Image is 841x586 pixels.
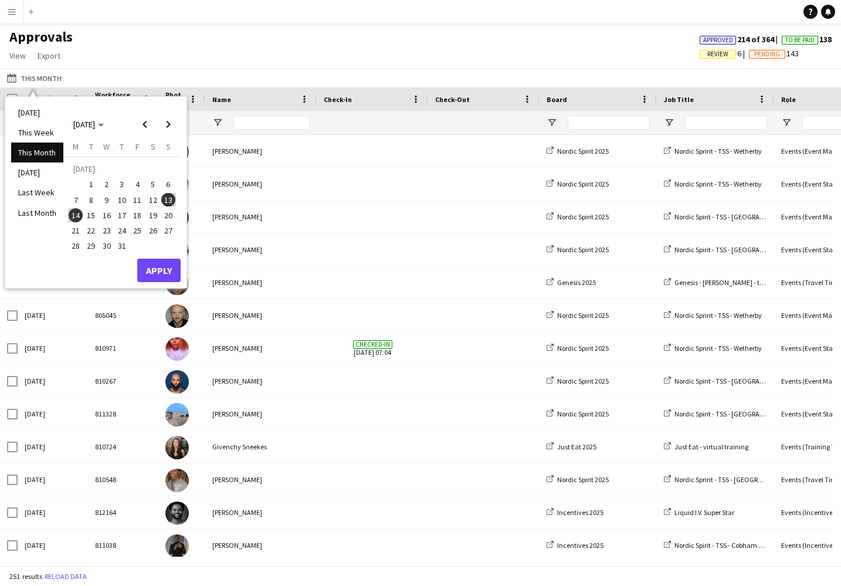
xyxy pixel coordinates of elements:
button: Next month [157,113,180,136]
span: Nordic Spirit 2025 [557,179,609,188]
div: [DATE] [18,463,88,496]
div: 810971 [88,332,158,364]
span: 26 [146,223,160,238]
input: Job Title Filter Input [685,116,767,130]
button: This Month [5,71,64,85]
button: 11-07-2025 [130,192,145,208]
button: 24-07-2025 [114,223,130,238]
div: [DATE] [18,496,88,529]
div: 805045 [88,299,158,331]
span: Nordic Spirit 2025 [557,212,609,221]
span: Nordic Spirit 2025 [557,409,609,418]
td: [DATE] [68,161,176,177]
button: Choose month and year [69,114,108,135]
span: Nordic Spririt - TSS - Wetherby [674,311,762,320]
img: Brima Fullah [165,502,189,525]
span: Nordic Spirit - TSS - [GEOGRAPHIC_DATA] [674,377,796,385]
li: [DATE] [11,162,63,182]
div: [PERSON_NAME] [205,201,317,233]
div: [PERSON_NAME] [205,233,317,266]
a: Nordic Spirit 2025 [547,245,609,254]
span: Nordic Spirit 2025 [557,147,609,155]
span: Role [781,95,796,104]
div: [PERSON_NAME] [205,463,317,496]
div: [PERSON_NAME] [205,299,317,331]
a: Nordic Spirit - TSS - [GEOGRAPHIC_DATA] [664,377,796,385]
span: Export [38,50,60,61]
li: This Month [11,143,63,162]
span: Incentives 2025 [557,541,603,550]
div: [PERSON_NAME] [205,266,317,299]
span: Name [212,95,231,104]
span: To Be Paid [785,36,815,44]
button: 10-07-2025 [114,192,130,208]
span: [DATE] 07:04 [324,332,421,364]
a: Nordic Spririt - TSS - Wetherby [664,179,762,188]
li: Last Week [11,182,63,202]
span: 1 [84,178,99,192]
a: Incentives 2025 [547,541,603,550]
a: Nordic Spririt - TSS - Wetherby [664,344,762,353]
span: Liquid I.V. Super Star [674,508,734,517]
span: Nordic Spririt - TSS - Wetherby [674,179,762,188]
div: [PERSON_NAME] [205,332,317,364]
button: 07-07-2025 [68,192,83,208]
span: Nordic Spirit 2025 [557,344,609,353]
span: T [89,141,93,152]
span: 4 [130,178,144,192]
a: Nordic Spirit 2025 [547,475,609,484]
span: Board [547,95,567,104]
span: Nordic Spirit - TSS - [GEOGRAPHIC_DATA] [674,245,796,254]
div: [PERSON_NAME] [205,398,317,430]
a: Nordic Spirit 2025 [547,147,609,155]
button: 15-07-2025 [83,208,99,223]
a: Nordic Spririt - TSS - Wetherby [664,311,762,320]
a: Export [33,48,65,63]
img: Marcus Balogun [165,370,189,394]
span: 12 [146,193,160,207]
span: 30 [100,239,114,253]
div: 810724 [88,431,158,463]
span: 10 [115,193,129,207]
div: [PERSON_NAME] [205,529,317,561]
span: Nordic Spirit 2025 [557,377,609,385]
span: 24 [115,223,129,238]
div: [PERSON_NAME] [205,496,317,529]
span: T [120,141,124,152]
button: Open Filter Menu [547,117,557,128]
button: 26-07-2025 [145,223,160,238]
a: Nordic Spirit 2025 [547,311,609,320]
span: 31 [115,239,129,253]
div: Givenchy Sneekes [205,431,317,463]
span: Nordic Spirit - TSS - [GEOGRAPHIC_DATA] [674,409,796,418]
a: View [5,48,30,63]
span: Nordic Spririt - TSS - Wetherby [674,147,762,155]
button: Apply [137,259,181,282]
span: Check-Out [435,95,470,104]
a: Nordic Spirit - TSS - [GEOGRAPHIC_DATA] [664,409,796,418]
button: Open Filter Menu [664,117,674,128]
a: Nordic Spirit - TSS - Cobham Services - incentive [664,541,816,550]
div: [DATE] [18,398,88,430]
span: Nordic Spirit - TSS - Cobham Services - incentive [674,541,816,550]
span: 15 [84,208,99,222]
span: 3 [115,178,129,192]
a: Nordic Spirit 2025 [547,212,609,221]
a: Nordic Spirit 2025 [547,179,609,188]
span: Nordic Spirit 2025 [557,475,609,484]
button: Previous month [133,113,157,136]
li: Last Month [11,203,63,223]
span: 21 [69,223,83,238]
div: [DATE] [18,332,88,364]
span: Nordic Spririt - TSS - [GEOGRAPHIC_DATA] - travel time [674,475,836,484]
span: Incentives 2025 [557,508,603,517]
span: Approved [703,36,733,44]
span: 29 [84,239,99,253]
span: 17 [115,208,129,222]
span: 19 [146,208,160,222]
span: 5 [146,178,160,192]
a: Nordic Spirit - TSS - [GEOGRAPHIC_DATA] [664,245,796,254]
button: 02-07-2025 [99,177,114,192]
span: 6 [700,48,749,59]
button: Reload data [42,570,89,583]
